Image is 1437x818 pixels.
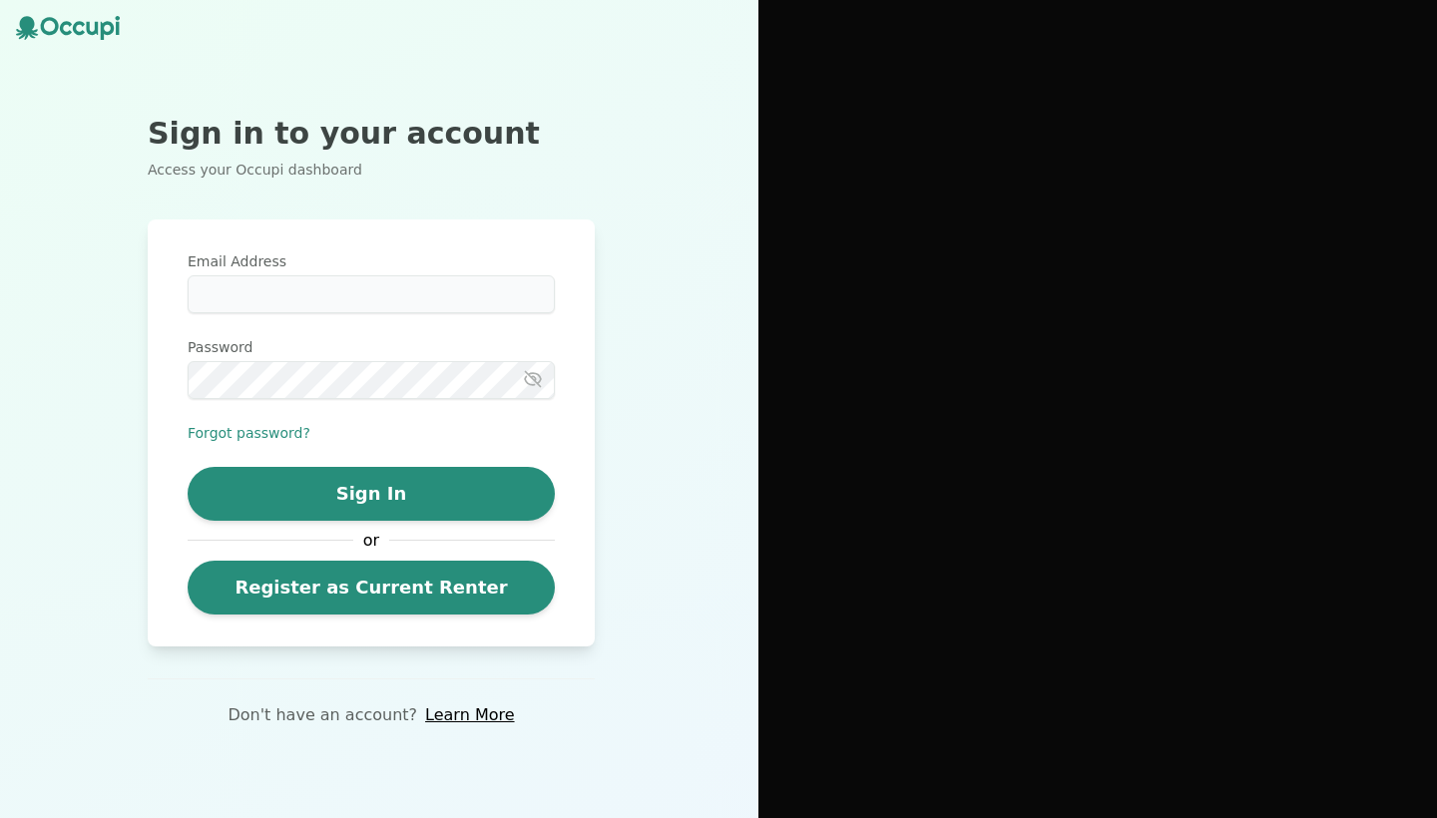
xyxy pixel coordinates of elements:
a: Register as Current Renter [188,561,555,614]
p: Access your Occupi dashboard [148,160,595,180]
span: or [353,529,389,553]
a: Learn More [425,703,514,727]
h2: Sign in to your account [148,116,595,152]
label: Email Address [188,251,555,271]
button: Sign In [188,467,555,521]
p: Don't have an account? [228,703,417,727]
label: Password [188,337,555,357]
button: Forgot password? [188,423,310,443]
